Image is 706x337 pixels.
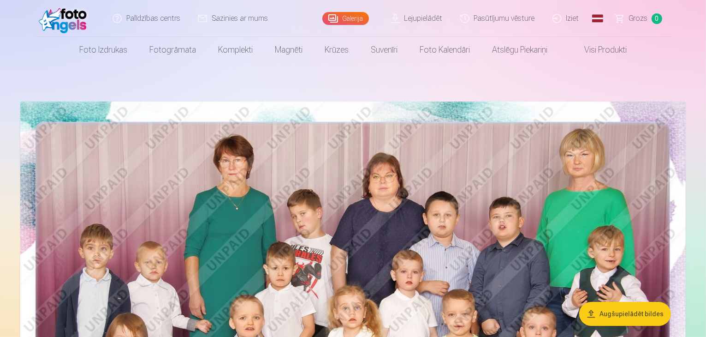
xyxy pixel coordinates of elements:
[579,302,671,326] button: Augšupielādēt bildes
[322,12,369,25] a: Galerija
[207,37,264,63] a: Komplekti
[360,37,409,63] a: Suvenīri
[68,37,138,63] a: Foto izdrukas
[314,37,360,63] a: Krūzes
[652,13,662,24] span: 0
[481,37,558,63] a: Atslēgu piekariņi
[409,37,481,63] a: Foto kalendāri
[138,37,207,63] a: Fotogrāmata
[629,13,648,24] span: Grozs
[39,4,92,33] img: /fa1
[558,37,638,63] a: Visi produkti
[264,37,314,63] a: Magnēti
